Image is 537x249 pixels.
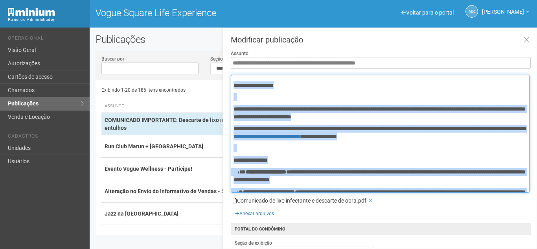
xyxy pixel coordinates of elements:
li: Cadastros [8,133,84,142]
strong: Run Club Marun + [GEOGRAPHIC_DATA] [105,143,203,149]
label: Assunto [231,50,248,57]
div: Painel do Administrador [8,16,84,23]
h1: Vogue Square Life Experience [96,8,307,18]
th: Assunto [101,100,261,113]
li: Operacional [8,35,84,44]
h4: Portal do condômino [231,223,531,235]
strong: COMUNICADO IMPORTANTE: Descarte de lixo infectante e entulhos [105,117,250,131]
a: NS [465,5,478,18]
a: [PERSON_NAME] [482,10,529,16]
label: Seção de exibição [235,240,272,247]
label: Buscar por [101,55,124,63]
strong: Alteração no Envio do Informativo de Vendas - Setor MALL [105,188,251,194]
i: Remover [369,199,372,203]
strong: Evento Vogue Wellness - Participe! [105,166,192,172]
h3: Modificar publicação [231,36,531,44]
strong: Jazz na [GEOGRAPHIC_DATA] [105,210,178,217]
label: Seção [210,55,223,63]
span: Nicolle Silva [482,1,524,15]
img: Minium [8,8,55,16]
div: Exibindo 1-20 de 186 itens encontrados [101,84,314,96]
li: Comunicado de lixo infectante e descarte de obra.pdf [233,197,529,205]
h2: Publicações [96,33,270,45]
a: Voltar para o portal [401,9,454,16]
div: Anexar arquivos [231,205,278,217]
